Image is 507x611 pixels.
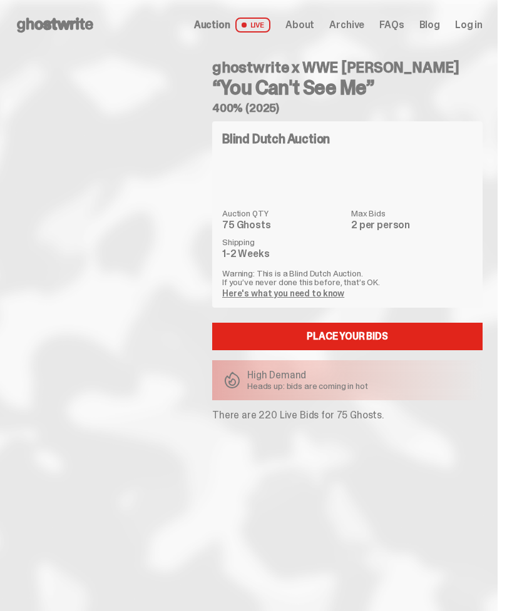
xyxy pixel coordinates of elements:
[351,209,473,218] dt: Max Bids
[247,370,368,380] p: High Demand
[194,18,270,33] a: Auction LIVE
[212,410,483,420] p: There are 220 Live Bids for 75 Ghosts.
[222,249,344,259] dd: 1-2 Weeks
[222,133,330,145] h4: Blind Dutch Auction
[419,20,440,30] a: Blog
[455,20,483,30] a: Log in
[212,60,483,75] h4: ghostwrite x WWE [PERSON_NAME]
[329,20,364,30] a: Archive
[212,103,483,114] h5: 400% (2025)
[247,381,368,390] p: Heads up: bids are coming in hot
[212,78,483,98] h3: “You Can't See Me”
[222,209,344,218] dt: Auction QTY
[379,20,404,30] a: FAQs
[222,220,344,230] dd: 75 Ghosts
[212,323,483,350] a: Place your Bids
[194,20,230,30] span: Auction
[222,238,344,246] dt: Shipping
[222,269,473,286] p: Warning: This is a Blind Dutch Auction. If you’ve never done this before, that’s OK.
[222,288,344,299] a: Here's what you need to know
[285,20,314,30] a: About
[351,220,473,230] dd: 2 per person
[235,18,271,33] span: LIVE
